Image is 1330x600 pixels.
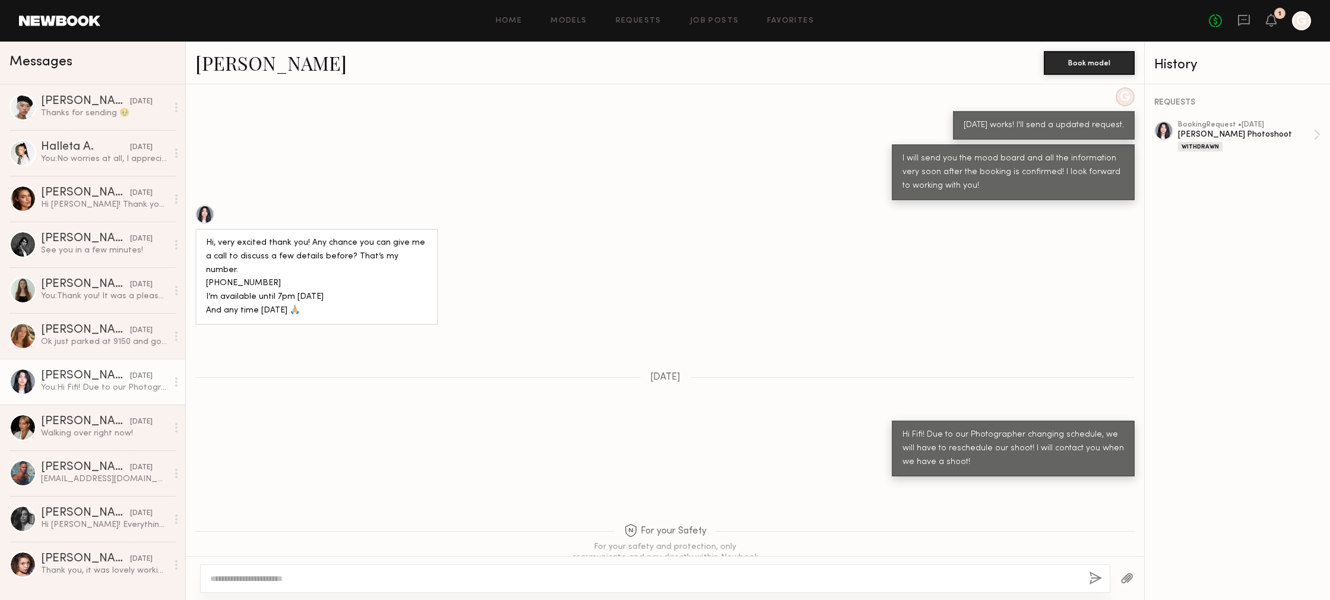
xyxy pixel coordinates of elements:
[41,507,130,519] div: [PERSON_NAME]
[964,119,1124,132] div: [DATE] works! I'll send a updated request.
[1044,57,1135,67] a: Book model
[41,153,167,165] div: You: No worries at all, I appreciate you letting me know. Take care
[41,187,130,199] div: [PERSON_NAME]
[41,290,167,302] div: You: Thank you! It was a pleasure working with you as well.
[41,473,167,485] div: [EMAIL_ADDRESS][DOMAIN_NAME]
[1154,99,1320,107] div: REQUESTS
[624,524,707,539] span: For your Safety
[1154,58,1320,72] div: History
[130,96,153,108] div: [DATE]
[130,508,153,519] div: [DATE]
[41,370,130,382] div: [PERSON_NAME]
[9,55,72,69] span: Messages
[41,141,130,153] div: Halleta A.
[41,233,130,245] div: [PERSON_NAME]
[130,188,153,199] div: [DATE]
[1178,121,1320,151] a: bookingRequest •[DATE][PERSON_NAME] PhotoshootWithdrawn
[130,233,153,245] div: [DATE]
[1278,11,1281,17] div: 1
[1178,142,1223,151] div: Withdrawn
[41,96,130,108] div: [PERSON_NAME]
[1292,11,1311,30] a: G
[41,553,130,565] div: [PERSON_NAME]
[570,542,760,563] div: For your safety and protection, only communicate and pay directly within Newbook
[902,428,1124,469] div: Hi Fifi! Due to our Photographer changing schedule, we will have to reschedule our shoot! I will ...
[550,17,587,25] a: Models
[41,416,130,428] div: [PERSON_NAME]
[41,462,130,473] div: [PERSON_NAME]
[902,152,1124,193] div: I will send you the mood board and all the information very soon after the booking is confirmed! ...
[496,17,522,25] a: Home
[195,50,347,75] a: [PERSON_NAME]
[130,416,153,428] div: [DATE]
[690,17,739,25] a: Job Posts
[1178,129,1313,140] div: [PERSON_NAME] Photoshoot
[41,279,130,290] div: [PERSON_NAME]
[41,108,167,119] div: Thanks for sending 🥹
[41,199,167,210] div: Hi [PERSON_NAME]! Thank you so much for letting me know and I hope to work with you in the future 🤍
[41,336,167,348] div: Ok just parked at 9150 and going to walk over
[1044,51,1135,75] button: Book model
[41,382,167,393] div: You: Hi Fifi! Due to our Photographer changing schedule, we will have to reschedule our shoot! I ...
[616,17,661,25] a: Requests
[130,325,153,336] div: [DATE]
[41,565,167,576] div: Thank you, it was lovely working together and have a great day!
[41,245,167,256] div: See you in a few minutes!
[130,554,153,565] div: [DATE]
[130,371,153,382] div: [DATE]
[130,142,153,153] div: [DATE]
[650,372,680,383] span: [DATE]
[1178,121,1313,129] div: booking Request • [DATE]
[130,279,153,290] div: [DATE]
[206,236,427,318] div: Hi, very excited thank you! Any chance you can give me a call to discuss a few details before? Th...
[41,428,167,439] div: Walking over right now!
[130,462,153,473] div: [DATE]
[41,519,167,530] div: Hi [PERSON_NAME]! Everything looks good 😊 I don’t think I have a plain long sleeve white shirt th...
[767,17,814,25] a: Favorites
[41,324,130,336] div: [PERSON_NAME]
